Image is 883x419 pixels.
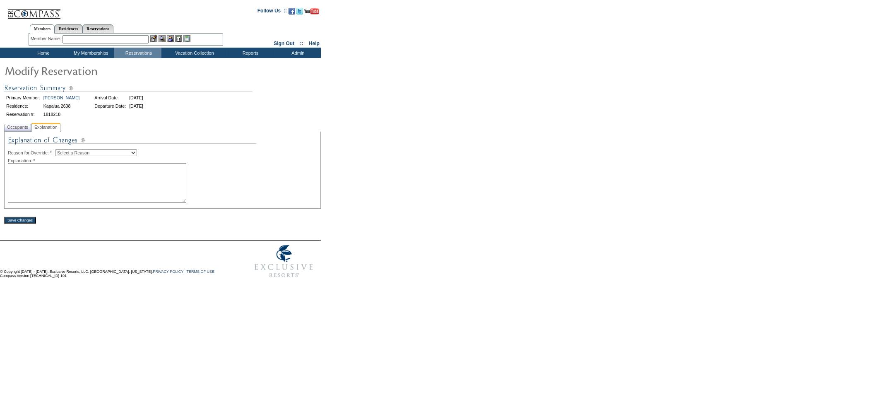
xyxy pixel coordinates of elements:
a: Become our fan on Facebook [289,10,295,15]
a: PRIVACY POLICY [153,270,183,274]
a: Residences [55,24,82,33]
a: Subscribe to our YouTube Channel [304,10,319,15]
td: Primary Member: [5,94,41,101]
td: Vacation Collection [161,48,226,58]
td: Admin [273,48,321,58]
img: Follow us on Twitter [296,8,303,14]
input: Save Changes [4,217,36,224]
img: Compass Home [7,2,61,19]
div: Member Name: [31,35,63,42]
span: Explanation [33,123,59,132]
img: View [159,35,166,42]
td: Departure Date: [93,102,127,110]
img: Reservations [175,35,182,42]
td: 1818218 [42,111,81,118]
img: Explanation of Changes [8,135,256,149]
td: Reports [226,48,273,58]
div: Explanation: * [8,158,317,163]
td: Home [19,48,66,58]
td: My Memberships [66,48,114,58]
a: Members [30,24,55,34]
span: :: [300,41,303,46]
td: [DATE] [128,102,144,110]
a: [PERSON_NAME] [43,95,80,100]
img: Subscribe to our YouTube Channel [304,8,319,14]
a: Help [309,41,320,46]
img: b_edit.gif [150,35,157,42]
td: Residence: [5,102,41,110]
a: Reservations [82,24,113,33]
img: Modify Reservation [4,62,170,79]
td: Reservation #: [5,111,41,118]
a: Sign Out [274,41,294,46]
span: Reason for Override: * [8,150,55,155]
td: Kapalua 2608 [42,102,81,110]
td: Reservations [114,48,161,58]
img: Become our fan on Facebook [289,8,295,14]
a: TERMS OF USE [187,270,215,274]
span: Occupants [5,123,30,132]
td: Follow Us :: [257,7,287,17]
img: Impersonate [167,35,174,42]
img: Exclusive Resorts [247,241,321,282]
td: Arrival Date: [93,94,127,101]
img: Reservation Summary [4,83,253,93]
td: [DATE] [128,94,144,101]
img: b_calculator.gif [183,35,190,42]
a: Follow us on Twitter [296,10,303,15]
